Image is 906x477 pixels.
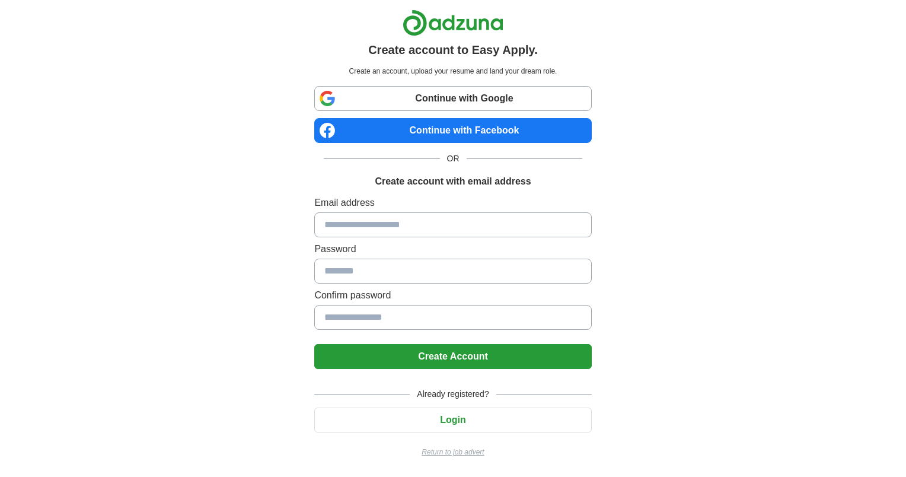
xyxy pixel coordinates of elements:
[314,86,591,111] a: Continue with Google
[314,408,591,433] button: Login
[403,9,503,36] img: Adzuna logo
[317,66,589,77] p: Create an account, upload your resume and land your dream role.
[314,447,591,457] a: Return to job advert
[314,196,591,210] label: Email address
[440,152,467,165] span: OR
[314,288,591,303] label: Confirm password
[410,388,496,400] span: Already registered?
[314,415,591,425] a: Login
[375,174,531,189] h1: Create account with email address
[314,344,591,369] button: Create Account
[314,118,591,143] a: Continue with Facebook
[368,41,538,59] h1: Create account to Easy Apply.
[314,242,591,256] label: Password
